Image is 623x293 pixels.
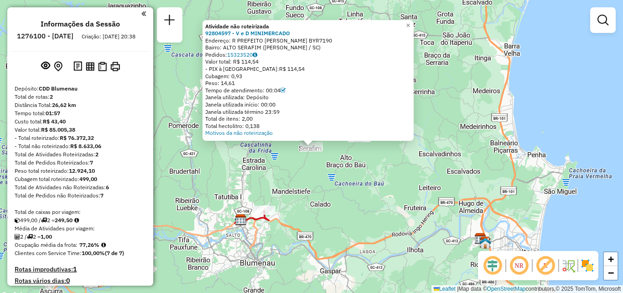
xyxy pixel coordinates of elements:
div: Atividade não roteirizada - KELVIN TIRONI 070487 [348,133,371,142]
div: 2 / 2 = [15,233,146,241]
a: Close popup [403,20,414,31]
a: Zoom out [604,266,618,280]
span: + [608,253,614,265]
strong: R$ 85.005,38 [41,126,75,133]
div: Total de caixas por viagem: [15,208,146,216]
img: Exibir/Ocultar setores [580,258,595,273]
div: Tempo de atendimento: 00:04 [205,87,411,94]
div: Total de Atividades Roteirizadas: [15,150,146,159]
div: Janela utilizada: Depósito [205,94,411,101]
strong: 77,26% [79,241,99,248]
img: CDD Camboriú [479,236,491,248]
strong: R$ 8.633,06 [70,143,101,149]
strong: 1 [73,265,77,273]
i: Total de Atividades [15,234,20,240]
a: Exibir filtros [594,11,612,29]
div: Total de Pedidos Roteirizados: [15,159,146,167]
img: CDD Blumenau [235,214,247,226]
div: Cubagem: 0,93 [205,73,411,80]
strong: 7 [90,159,93,166]
div: Endereço: R PREFEITO [PERSON_NAME] BYR7190 [205,37,411,44]
a: OpenStreetMap [487,286,526,292]
strong: 7 [100,192,104,199]
div: Janela utilizada início: 00:00 [205,101,411,108]
i: Cubagem total roteirizado [15,218,20,223]
div: Total de Atividades não Roteirizadas: [15,183,146,192]
button: Visualizar relatório de Roteirização [84,60,96,72]
em: Média calculada utilizando a maior ocupação (%Peso ou %Cubagem) de cada rota da sessão. Rotas cro... [101,242,106,248]
h4: Informações da Sessão [41,20,120,28]
strong: (7 de 7) [105,250,124,256]
div: Bairro: ALTO SERAFIM ([PERSON_NAME] / SC) [205,44,411,51]
h4: Rotas vários dias: [15,277,146,285]
div: Depósito: [15,85,146,93]
div: Map data © contributors,© 2025 TomTom, Microsoft [431,285,623,293]
img: Balneário Camboriú [479,237,491,249]
img: CDD Itajaí [474,233,486,245]
span: R$ 114,54 [279,65,305,72]
span: Ocultar NR [508,255,530,277]
div: - Total roteirizado: [15,134,146,142]
strong: R$ 43,40 [43,118,66,125]
strong: CDD Blumenau [39,85,78,92]
i: Total de rotas [27,234,33,240]
div: Pedidos: [205,51,411,59]
div: Criação: [DATE] 20:38 [78,32,139,41]
div: Valor total: [15,126,146,134]
h4: Rotas improdutivas: [15,266,146,273]
i: Total de rotas [41,218,47,223]
span: × [406,21,410,29]
strong: 0 [66,277,70,285]
strong: 26,62 km [52,101,76,108]
span: | [457,286,458,292]
div: Cubagem total roteirizado: [15,175,146,183]
div: Tempo total: [15,109,146,117]
div: - Total não roteirizado: [15,142,146,150]
a: Motivos da não roteirização [205,129,273,136]
h6: 1276100 - [DATE] [17,32,73,40]
div: Peso: 14,61 [205,80,411,87]
strong: 249,50 [55,217,73,224]
a: Zoom in [604,252,618,266]
div: Valor total: R$ 114,54 [205,58,411,65]
strong: 499,00 [79,176,97,182]
div: Total hectolitro: 0,138 [205,123,411,130]
div: Distância Total: [15,101,146,109]
a: Com service time [280,87,286,94]
button: Exibir sessão original [39,59,52,74]
button: Logs desbloquear sessão [72,59,84,74]
strong: 01:57 [46,110,60,117]
div: Total de itens: 2,00 [205,115,411,123]
div: Total de Pedidos não Roteirizados: [15,192,146,200]
strong: 100,00% [82,250,105,256]
strong: 2 [50,93,53,100]
a: 92804597 - V e D MINIMERCADO [205,30,290,37]
a: 15323520 [227,51,257,58]
img: Fluxo de ruas [561,258,576,273]
img: FAD Blumenau [234,214,246,226]
div: Total de rotas: [15,93,146,101]
div: Atividade não roteirizada - V e D MINIMERCADO [300,142,323,151]
span: Ocultar deslocamento [482,255,504,277]
div: Janela utilizada término 23:59 [205,108,411,116]
div: Média de Atividades por viagem: [15,224,146,233]
strong: 2 [95,151,99,158]
strong: Atividade não roteirizada [205,23,269,30]
strong: 1,00 [41,233,52,240]
strong: 6 [106,184,109,191]
a: Nova sessão e pesquisa [161,11,179,32]
div: 499,00 / 2 = [15,216,146,224]
a: Clique aqui para minimizar o painel [141,8,146,19]
strong: R$ 76.372,32 [60,134,94,141]
div: - PIX à [GEOGRAPHIC_DATA]: [205,65,411,73]
div: Peso total roteirizado: [15,167,146,175]
button: Visualizar Romaneio [96,60,109,73]
button: Imprimir Rotas [109,60,122,73]
span: Ocupação média da frota: [15,241,78,248]
div: Custo total: [15,117,146,126]
i: Meta Caixas/viagem: 199,74 Diferença: 49,76 [74,218,79,223]
strong: 12.924,10 [69,167,95,174]
span: Clientes com Service Time: [15,250,82,256]
span: − [608,267,614,278]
